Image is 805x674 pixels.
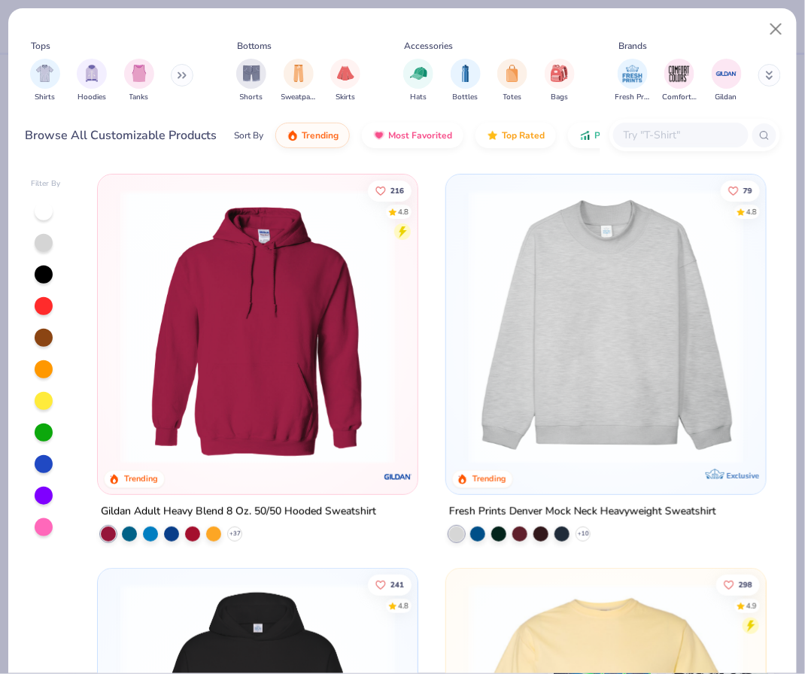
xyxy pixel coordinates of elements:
[615,92,650,103] span: Fresh Prints
[337,65,354,82] img: Skirts Image
[618,39,647,53] div: Brands
[715,62,738,85] img: Gildan Image
[30,59,60,103] button: filter button
[84,65,100,82] img: Hoodies Image
[131,65,147,82] img: Tanks Image
[281,59,316,103] div: filter for Sweatpants
[101,502,376,521] div: Gildan Adult Heavy Blend 8 Oz. 50/50 Hooded Sweatshirt
[712,59,742,103] div: filter for Gildan
[129,92,149,103] span: Tanks
[330,59,360,103] button: filter button
[281,92,316,103] span: Sweatpants
[746,600,757,612] div: 4.9
[451,59,481,103] div: filter for Bottles
[739,581,752,588] span: 298
[743,187,752,194] span: 79
[594,129,616,141] span: Price
[368,180,412,201] button: Like
[577,529,588,538] span: + 10
[622,126,738,144] input: Try "T-Shirt"
[240,92,263,103] span: Shorts
[615,59,650,103] button: filter button
[275,123,350,148] button: Trending
[545,59,575,103] div: filter for Bags
[715,92,737,103] span: Gildan
[36,65,53,82] img: Shirts Image
[229,529,241,538] span: + 37
[503,92,522,103] span: Totes
[551,65,567,82] img: Bags Image
[302,129,339,141] span: Trending
[113,190,402,464] img: 01756b78-01f6-4cc6-8d8a-3c30c1a0c8ac
[336,92,355,103] span: Skirts
[77,59,107,103] div: filter for Hoodies
[502,129,545,141] span: Top Rated
[31,178,61,190] div: Filter By
[451,59,481,103] button: filter button
[568,123,627,148] button: Price
[410,65,427,82] img: Hats Image
[398,600,409,612] div: 4.8
[545,59,575,103] button: filter button
[77,59,107,103] button: filter button
[475,123,556,148] button: Top Rated
[457,65,474,82] img: Bottles Image
[712,59,742,103] button: filter button
[449,502,716,521] div: Fresh Prints Denver Mock Neck Heavyweight Sweatshirt
[403,59,433,103] div: filter for Hats
[124,59,154,103] button: filter button
[373,129,385,141] img: most_fav.gif
[721,180,760,201] button: Like
[621,62,644,85] img: Fresh Prints Image
[290,65,307,82] img: Sweatpants Image
[390,581,404,588] span: 241
[662,92,697,103] span: Comfort Colors
[368,574,412,595] button: Like
[746,206,757,217] div: 4.8
[487,129,499,141] img: TopRated.gif
[403,59,433,103] button: filter button
[662,59,697,103] button: filter button
[236,59,266,103] div: filter for Shorts
[410,92,427,103] span: Hats
[453,92,478,103] span: Bottles
[668,62,691,85] img: Comfort Colors Image
[388,129,452,141] span: Most Favorited
[461,190,751,464] img: f5d85501-0dbb-4ee4-b115-c08fa3845d83
[35,92,55,103] span: Shirts
[26,126,217,144] div: Browse All Customizable Products
[615,59,650,103] div: filter for Fresh Prints
[497,59,527,103] button: filter button
[716,574,760,595] button: Like
[662,59,697,103] div: filter for Comfort Colors
[238,39,272,53] div: Bottoms
[281,59,316,103] button: filter button
[497,59,527,103] div: filter for Totes
[390,187,404,194] span: 216
[398,206,409,217] div: 4.8
[234,129,263,142] div: Sort By
[383,461,413,491] img: Gildan logo
[77,92,106,103] span: Hoodies
[31,39,50,53] div: Tops
[762,15,791,44] button: Close
[124,59,154,103] div: filter for Tanks
[551,92,568,103] span: Bags
[236,59,266,103] button: filter button
[726,470,758,480] span: Exclusive
[362,123,463,148] button: Most Favorited
[504,65,521,82] img: Totes Image
[330,59,360,103] div: filter for Skirts
[405,39,454,53] div: Accessories
[287,129,299,141] img: trending.gif
[30,59,60,103] div: filter for Shirts
[243,65,260,82] img: Shorts Image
